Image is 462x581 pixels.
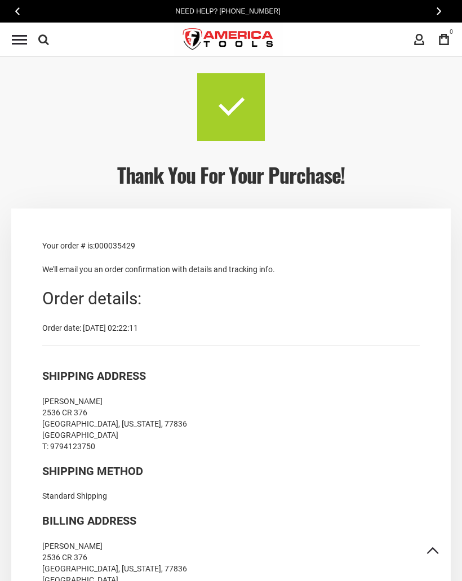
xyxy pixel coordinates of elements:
p: We'll email you an order confirmation with details and tracking info. [42,263,420,276]
span: 0 [450,29,453,35]
div: Shipping Address [42,368,420,384]
a: Need Help? [PHONE_NUMBER] [172,6,283,17]
span: 000035429 [95,241,135,250]
a: 0 [433,29,455,50]
span: Thank you for your purchase! [117,159,345,189]
div: Shipping Method [42,463,420,480]
span: Next [437,7,441,15]
img: America Tools [174,19,283,61]
div: Menu [12,35,27,45]
div: Order date: [DATE] 02:22:11 [42,322,420,334]
a: store logo [174,19,283,61]
p: Your order # is: [42,240,420,252]
div: [PERSON_NAME] 2536 CR 376 [GEOGRAPHIC_DATA], [US_STATE], 77836 [GEOGRAPHIC_DATA] T: 9794123750 [42,396,420,452]
div: Standard Shipping [42,490,420,502]
div: Order details: [42,287,420,311]
div: Billing Address [42,513,420,529]
span: Previous [15,7,20,15]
